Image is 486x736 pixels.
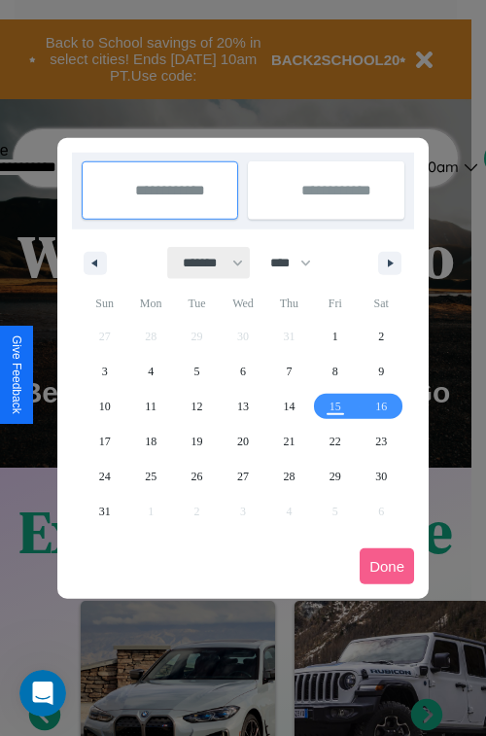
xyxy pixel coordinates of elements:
[99,459,111,494] span: 24
[359,459,404,494] button: 30
[266,354,312,389] button: 7
[174,459,220,494] button: 26
[145,389,156,424] span: 11
[283,424,295,459] span: 21
[359,319,404,354] button: 2
[312,319,358,354] button: 1
[378,354,384,389] span: 9
[283,459,295,494] span: 28
[266,389,312,424] button: 14
[194,354,200,389] span: 5
[99,389,111,424] span: 10
[82,424,127,459] button: 17
[266,288,312,319] span: Thu
[359,354,404,389] button: 9
[332,319,338,354] span: 1
[330,424,341,459] span: 22
[82,494,127,529] button: 31
[359,389,404,424] button: 16
[312,288,358,319] span: Fri
[375,389,387,424] span: 16
[19,670,66,717] iframe: Intercom live chat
[174,389,220,424] button: 12
[237,459,249,494] span: 27
[375,424,387,459] span: 23
[240,354,246,389] span: 6
[330,389,341,424] span: 15
[148,354,154,389] span: 4
[99,494,111,529] span: 31
[127,354,173,389] button: 4
[220,459,265,494] button: 27
[145,459,156,494] span: 25
[237,424,249,459] span: 20
[145,424,156,459] span: 18
[102,354,108,389] span: 3
[332,354,338,389] span: 8
[82,288,127,319] span: Sun
[312,459,358,494] button: 29
[359,288,404,319] span: Sat
[283,389,295,424] span: 14
[220,424,265,459] button: 20
[191,424,203,459] span: 19
[360,548,414,584] button: Done
[266,459,312,494] button: 28
[82,354,127,389] button: 3
[10,335,23,414] div: Give Feedback
[286,354,292,389] span: 7
[127,288,173,319] span: Mon
[266,424,312,459] button: 21
[220,354,265,389] button: 6
[220,288,265,319] span: Wed
[191,459,203,494] span: 26
[330,459,341,494] span: 29
[312,354,358,389] button: 8
[82,459,127,494] button: 24
[375,459,387,494] span: 30
[220,389,265,424] button: 13
[359,424,404,459] button: 23
[99,424,111,459] span: 17
[312,389,358,424] button: 15
[82,389,127,424] button: 10
[127,389,173,424] button: 11
[127,459,173,494] button: 25
[312,424,358,459] button: 22
[174,354,220,389] button: 5
[174,288,220,319] span: Tue
[127,424,173,459] button: 18
[174,424,220,459] button: 19
[378,319,384,354] span: 2
[237,389,249,424] span: 13
[191,389,203,424] span: 12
